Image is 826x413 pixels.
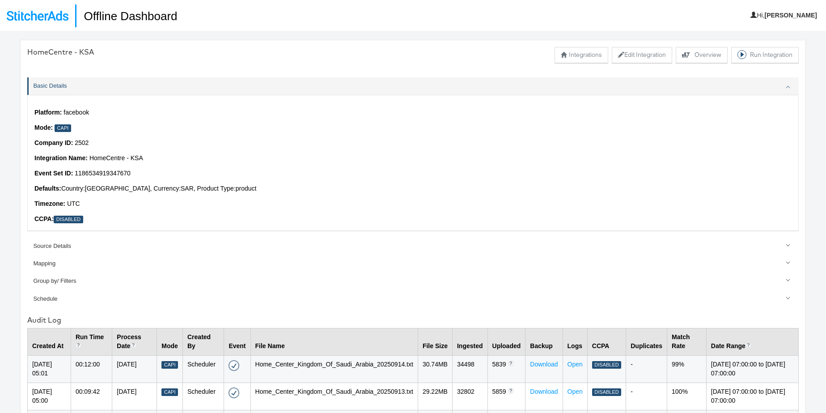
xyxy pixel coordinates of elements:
[33,295,794,303] div: Schedule
[568,361,583,368] a: Open
[112,328,157,356] th: Process Date
[34,169,792,178] p: 1186534919347670
[706,328,798,356] th: Date Range
[34,184,792,193] p: Country: [GEOGRAPHIC_DATA] , Currency: SAR , Product Type: product
[418,356,452,383] td: 30.74 MB
[250,328,418,356] th: File Name
[27,237,799,255] a: Source Details
[563,328,587,356] th: Logs
[487,356,525,383] td: 5839
[34,154,88,162] strong: Integration Name:
[587,328,626,356] th: CCPA
[27,272,799,290] a: Group by/ Filters
[731,47,799,63] button: Run Integration
[183,328,224,356] th: Created By
[667,328,707,356] th: Match Rate
[612,47,672,63] button: Edit Integration
[530,361,558,368] a: Download
[27,47,94,57] div: HomeCentre - KSA
[706,383,798,410] td: [DATE] 07:00:00 to [DATE] 07:00:00
[626,356,667,383] td: -
[676,47,728,63] button: Overview
[667,383,707,410] td: 100%
[530,388,558,395] a: Download
[28,383,71,410] td: [DATE] 05:00
[667,356,707,383] td: 99%
[592,361,621,369] div: Disabled
[418,328,452,356] th: File Size
[112,356,157,383] td: [DATE]
[250,383,418,410] td: Home_Center_Kingdom_Of_Saudi_Arabia_20250913.txt
[157,328,183,356] th: Mode
[33,82,794,90] div: Basic Details
[626,328,667,356] th: Duplicates
[765,12,817,19] b: [PERSON_NAME]
[183,356,224,383] td: Scheduler
[27,255,799,272] a: Mapping
[34,124,53,131] strong: Mode:
[706,356,798,383] td: [DATE] 07:00:00 to [DATE] 07:00:00
[112,383,157,410] td: [DATE]
[34,185,61,192] strong: Defaults:
[27,315,799,325] div: Audit Log
[250,356,418,383] td: Home_Center_Kingdom_Of_Saudi_Arabia_20250914.txt
[34,108,792,117] p: facebook
[626,383,667,410] td: -
[161,388,178,396] div: Capi
[34,154,792,163] p: HomeCentre - KSA
[555,47,608,63] button: Integrations
[487,328,525,356] th: Uploaded
[34,139,73,146] strong: Company ID:
[27,95,799,237] div: Basic Details
[27,290,799,307] a: Schedule
[27,77,799,95] a: Basic Details
[183,383,224,410] td: Scheduler
[33,260,794,268] div: Mapping
[28,356,71,383] td: [DATE] 05:01
[28,328,71,356] th: Created At
[452,328,487,356] th: Ingested
[568,388,583,395] a: Open
[34,170,73,177] strong: Event Set ID :
[452,383,487,410] td: 32802
[75,4,177,27] h1: Offline Dashboard
[487,383,525,410] td: 5859
[71,328,112,356] th: Run Time
[525,328,563,356] th: Backup
[34,109,62,116] strong: Platform:
[161,361,178,369] div: Capi
[452,356,487,383] td: 34498
[34,215,54,222] strong: CCPA:
[224,328,250,356] th: Event
[54,216,83,223] div: Disabled
[592,388,621,396] div: Disabled
[7,11,68,21] img: StitcherAds
[34,200,792,209] p: UTC
[71,383,112,410] td: 00:09:42
[34,200,65,207] strong: Timezone:
[418,383,452,410] td: 29.22 MB
[33,277,794,285] div: Group by/ Filters
[55,124,71,132] div: Capi
[33,242,794,251] div: Source Details
[34,139,792,148] p: 2502
[71,356,112,383] td: 00:12:00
